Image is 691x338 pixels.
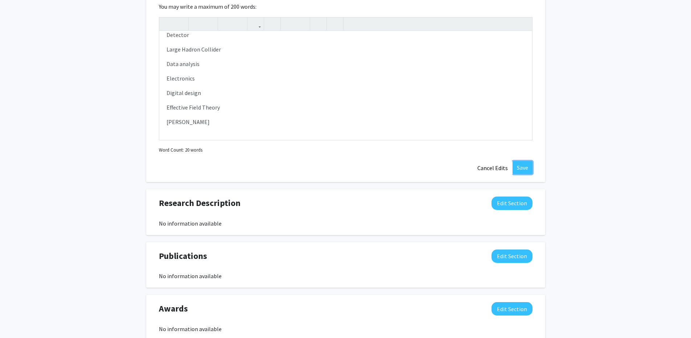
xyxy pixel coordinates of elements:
[220,17,233,30] button: Superscript
[283,17,295,30] button: Unordered list
[161,17,174,30] button: Undo (Ctrl + Z)
[491,197,532,210] button: Edit Research Description
[159,147,202,153] small: Word Count: 20 words
[518,17,530,30] button: Fullscreen
[166,45,525,54] p: Large Hadron Collider
[159,272,532,280] div: No information available
[166,103,525,112] p: Effective Field Theory
[473,161,513,175] button: Cancel Edits
[166,118,525,126] p: [PERSON_NAME]
[513,161,532,174] button: Save
[166,30,525,39] p: Detector
[159,31,532,140] div: Note to users with screen readers: Please deactivate our accessibility plugin for this page as it...
[159,219,532,228] div: No information available
[491,302,532,316] button: Edit Awards
[159,2,256,11] label: You may write a maximum of 200 words:
[249,17,262,30] button: Link
[174,17,186,30] button: Redo (Ctrl + Y)
[159,250,207,263] span: Publications
[203,17,216,30] button: Emphasis (Ctrl + I)
[166,74,525,83] p: Electronics
[266,17,279,30] button: Insert Image
[159,197,240,210] span: Research Description
[5,305,31,333] iframe: Chat
[329,17,341,30] button: Insert horizontal rule
[166,88,525,97] p: Digital design
[159,302,188,315] span: Awards
[233,17,245,30] button: Subscript
[190,17,203,30] button: Strong (Ctrl + B)
[166,59,525,68] p: Data analysis
[312,17,325,30] button: Remove format
[491,250,532,263] button: Edit Publications
[159,325,532,333] div: No information available
[295,17,308,30] button: Ordered list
